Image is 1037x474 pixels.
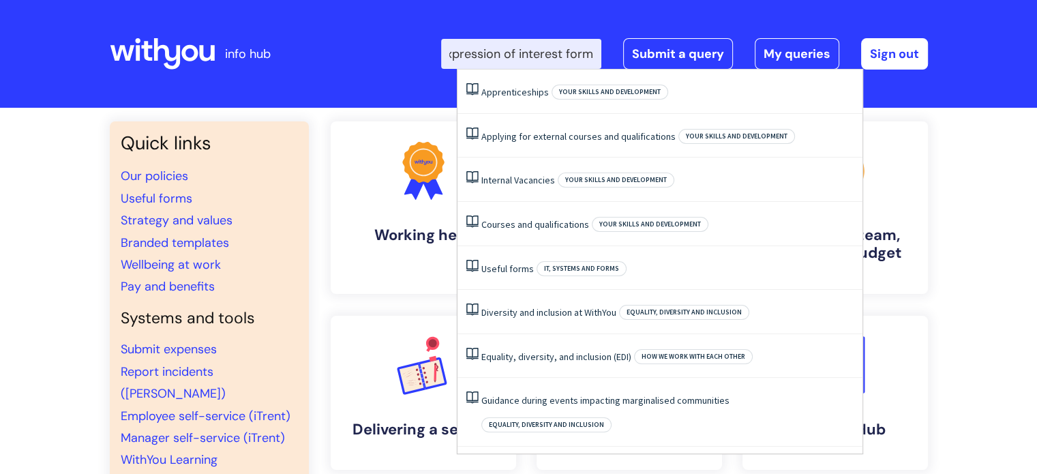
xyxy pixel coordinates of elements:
[342,226,505,244] h4: Working here
[121,212,232,228] a: Strategy and values
[121,309,298,328] h4: Systems and tools
[755,38,839,70] a: My queries
[552,85,668,100] span: Your skills and development
[861,38,928,70] a: Sign out
[121,132,298,154] h3: Quick links
[121,256,221,273] a: Wellbeing at work
[623,38,733,70] a: Submit a query
[481,351,631,363] a: Equality, diversity, and inclusion (EDI)
[121,235,229,251] a: Branded templates
[481,394,730,406] a: Guidance during events impacting marginalised communities
[121,341,217,357] a: Submit expenses
[121,408,290,424] a: Employee self-service (iTrent)
[121,430,285,446] a: Manager self-service (iTrent)
[481,263,534,275] a: Useful forms
[481,218,589,231] a: Courses and qualifications
[331,121,516,294] a: Working here
[441,39,601,69] input: Search
[481,306,616,319] a: Diversity and inclusion at WithYou
[592,217,708,232] span: Your skills and development
[121,451,217,468] a: WithYou Learning
[441,38,928,70] div: | -
[331,316,516,470] a: Delivering a service
[634,349,753,364] span: How we work with each other
[121,364,226,402] a: Report incidents ([PERSON_NAME])
[121,168,188,184] a: Our policies
[342,421,505,439] h4: Delivering a service
[537,261,627,276] span: IT, systems and forms
[678,129,795,144] span: Your skills and development
[481,174,555,186] a: Internal Vacancies
[121,190,192,207] a: Useful forms
[481,417,612,432] span: Equality, Diversity and Inclusion
[121,278,215,295] a: Pay and benefits
[558,173,674,188] span: Your skills and development
[481,130,676,143] a: Applying for external courses and qualifications
[619,305,749,320] span: Equality, Diversity and Inclusion
[225,43,271,65] p: info hub
[481,86,549,98] a: Apprenticeships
